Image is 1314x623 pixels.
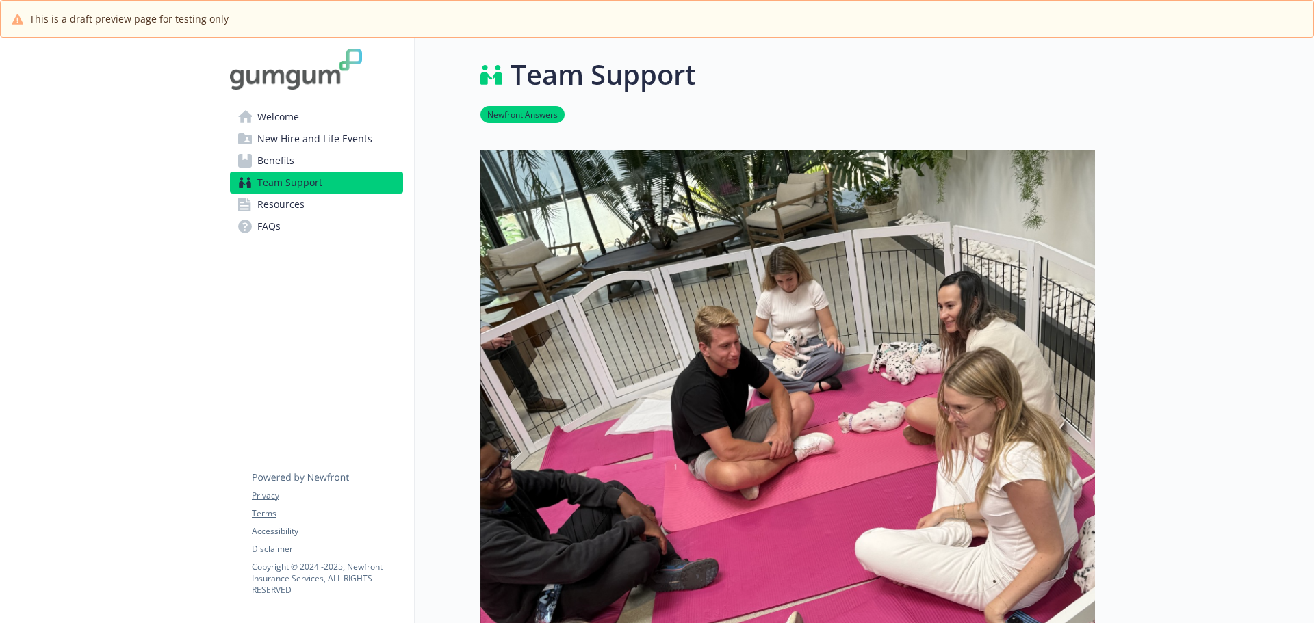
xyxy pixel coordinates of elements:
[230,194,403,215] a: Resources
[230,172,403,194] a: Team Support
[252,525,402,538] a: Accessibility
[252,490,402,502] a: Privacy
[252,561,402,596] p: Copyright © 2024 - 2025 , Newfront Insurance Services, ALL RIGHTS RESERVED
[257,150,294,172] span: Benefits
[257,194,305,215] span: Resources
[257,172,322,194] span: Team Support
[257,215,281,237] span: FAQs
[252,507,402,520] a: Terms
[480,107,565,120] a: Newfront Answers
[230,106,403,128] a: Welcome
[230,128,403,150] a: New Hire and Life Events
[257,106,299,128] span: Welcome
[257,128,372,150] span: New Hire and Life Events
[230,215,403,237] a: FAQs
[230,150,403,172] a: Benefits
[29,12,229,26] span: This is a draft preview page for testing only
[252,543,402,555] a: Disclaimer
[511,54,696,95] h1: Team Support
